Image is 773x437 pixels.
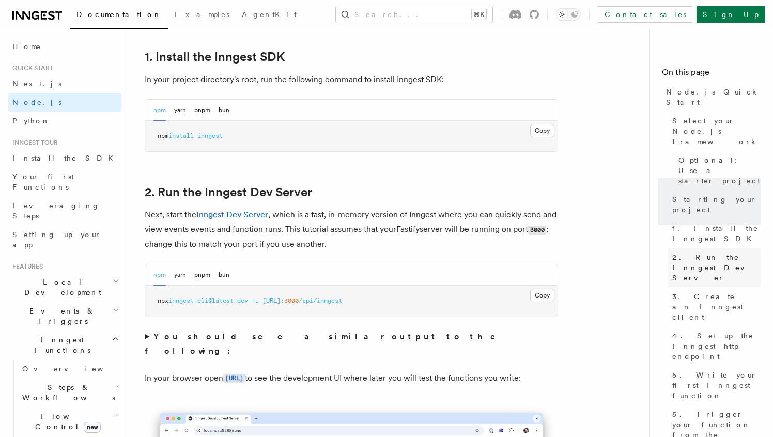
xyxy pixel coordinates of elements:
[8,64,53,72] span: Quick start
[158,297,168,304] span: npx
[219,100,229,121] button: bun
[18,411,114,432] span: Flow Control
[284,297,299,304] span: 3000
[194,264,210,286] button: pnpm
[223,374,245,383] code: [URL]
[598,6,692,23] a: Contact sales
[8,138,58,147] span: Inngest tour
[697,6,765,23] a: Sign Up
[8,302,121,331] button: Events & Triggers
[8,331,121,360] button: Inngest Functions
[168,132,194,139] span: install
[12,41,41,52] span: Home
[336,6,492,23] button: Search...⌘K
[674,151,761,190] a: Optional: Use a starter project
[84,422,101,433] span: new
[145,330,558,358] summary: You should see a similar output to the following:
[662,83,761,112] a: Node.js Quick Start
[197,132,223,139] span: inngest
[153,264,166,286] button: npm
[12,98,61,106] span: Node.js
[145,50,285,64] a: 1. Install the Inngest SDK
[70,3,168,29] a: Documentation
[18,407,121,436] button: Flow Controlnew
[8,37,121,56] a: Home
[8,273,121,302] button: Local Development
[174,100,186,121] button: yarn
[668,190,761,219] a: Starting your project
[662,66,761,83] h4: On this page
[8,196,121,225] a: Leveraging Steps
[223,373,245,383] a: [URL]
[668,287,761,326] a: 3. Create an Inngest client
[672,194,761,215] span: Starting your project
[252,297,259,304] span: -u
[299,297,342,304] span: /api/inngest
[145,185,312,199] a: 2. Run the Inngest Dev Server
[8,149,121,167] a: Install the SDK
[153,100,166,121] button: npm
[174,264,186,286] button: yarn
[472,9,486,20] kbd: ⌘K
[556,8,581,21] button: Toggle dark mode
[12,154,119,162] span: Install the SDK
[668,248,761,287] a: 2. Run the Inngest Dev Server
[8,112,121,130] a: Python
[12,230,101,249] span: Setting up your app
[262,297,284,304] span: [URL]:
[672,252,761,283] span: 2. Run the Inngest Dev Server
[668,366,761,405] a: 5. Write your first Inngest function
[8,93,121,112] a: Node.js
[18,360,121,378] a: Overview
[8,335,112,355] span: Inngest Functions
[8,262,43,271] span: Features
[18,382,115,403] span: Steps & Workflows
[22,365,129,373] span: Overview
[672,370,761,401] span: 5. Write your first Inngest function
[8,225,121,254] a: Setting up your app
[668,219,761,248] a: 1. Install the Inngest SDK
[12,80,61,88] span: Next.js
[672,291,761,322] span: 3. Create an Inngest client
[168,3,236,28] a: Examples
[145,72,558,87] p: In your project directory's root, run the following command to install Inngest SDK:
[237,297,248,304] span: dev
[145,371,558,386] p: In your browser open to see the development UI where later you will test the functions you write:
[672,223,761,244] span: 1. Install the Inngest SDK
[668,112,761,151] a: Select your Node.js framework
[194,100,210,121] button: pnpm
[666,87,761,107] span: Node.js Quick Start
[145,208,558,252] p: Next, start the , which is a fast, in-memory version of Inngest where you can quickly send and vi...
[219,264,229,286] button: bun
[528,226,546,235] code: 3000
[168,297,234,304] span: inngest-cli@latest
[672,116,761,147] span: Select your Node.js framework
[236,3,303,28] a: AgentKit
[242,10,297,19] span: AgentKit
[8,74,121,93] a: Next.js
[18,378,121,407] button: Steps & Workflows
[8,277,113,298] span: Local Development
[668,326,761,366] a: 4. Set up the Inngest http endpoint
[76,10,162,19] span: Documentation
[12,173,74,191] span: Your first Functions
[8,167,121,196] a: Your first Functions
[145,332,510,356] strong: You should see a similar output to the following:
[530,124,554,137] button: Copy
[12,201,100,220] span: Leveraging Steps
[196,210,268,220] a: Inngest Dev Server
[672,331,761,362] span: 4. Set up the Inngest http endpoint
[530,289,554,302] button: Copy
[8,306,113,326] span: Events & Triggers
[174,10,229,19] span: Examples
[12,117,50,125] span: Python
[678,155,761,186] span: Optional: Use a starter project
[158,132,168,139] span: npm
